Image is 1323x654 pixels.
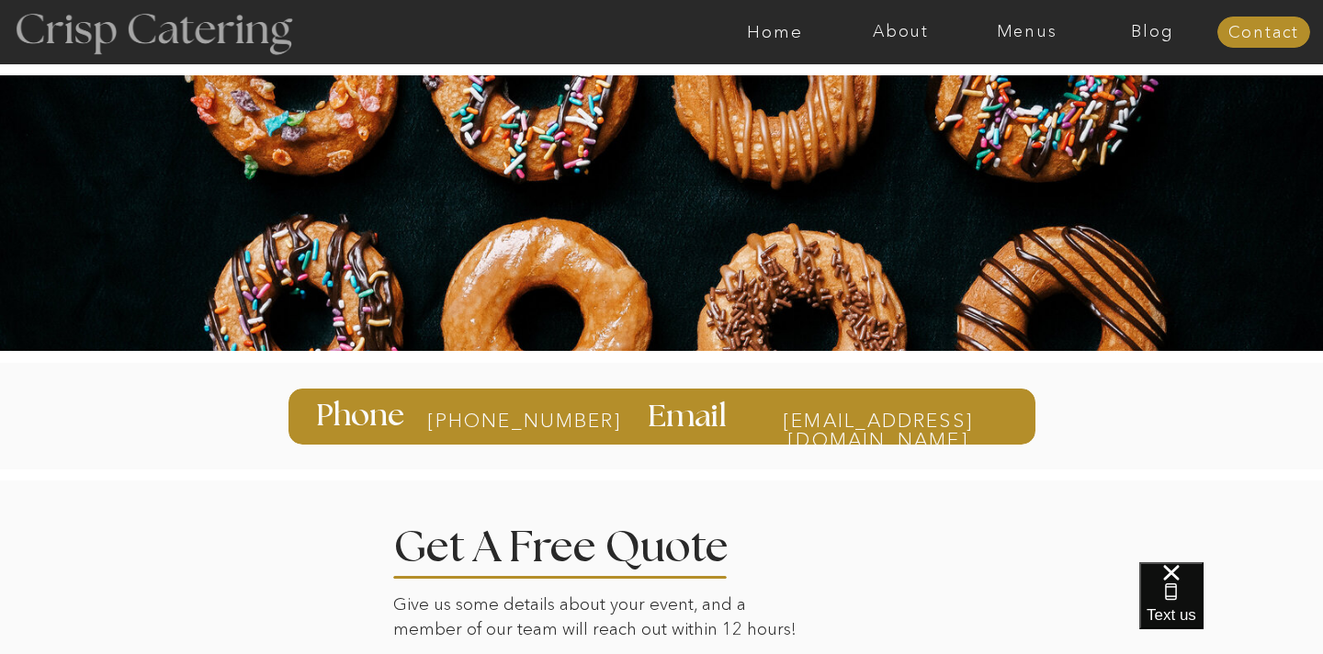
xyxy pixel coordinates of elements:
a: Contact [1217,24,1310,42]
p: Give us some details about your event, and a member of our team will reach out within 12 hours! [393,592,809,647]
a: Home [712,23,838,41]
h3: Phone [316,400,409,432]
iframe: podium webchat widget bubble [1139,562,1323,654]
h3: Email [648,401,732,431]
a: Menus [964,23,1090,41]
a: About [838,23,964,41]
h2: Get A Free Quote [393,526,785,560]
a: [PHONE_NUMBER] [427,411,573,431]
a: [EMAIL_ADDRESS][DOMAIN_NAME] [747,411,1009,428]
a: Blog [1090,23,1216,41]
